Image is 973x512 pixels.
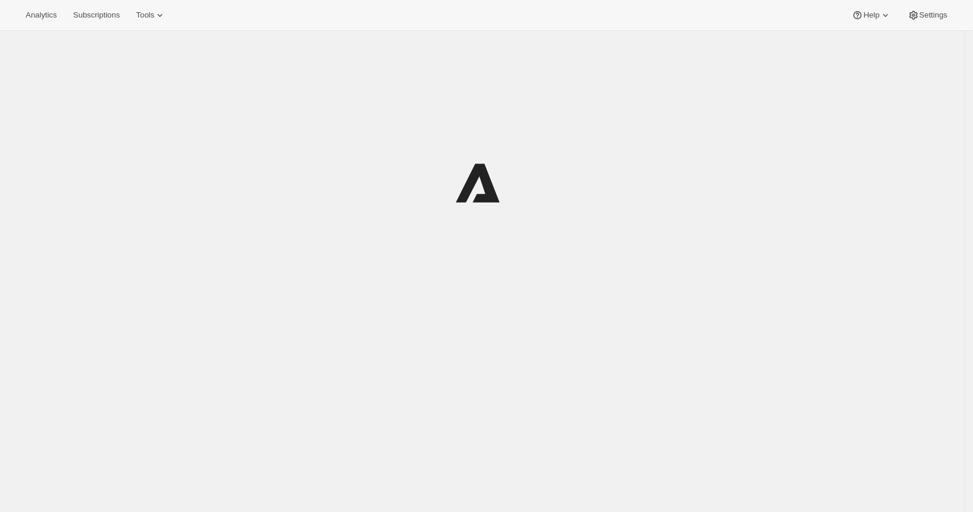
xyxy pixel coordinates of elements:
button: Settings [901,7,954,23]
button: Subscriptions [66,7,127,23]
button: Tools [129,7,173,23]
span: Analytics [26,11,57,20]
span: Settings [919,11,947,20]
span: Subscriptions [73,11,120,20]
span: Tools [136,11,154,20]
span: Help [863,11,879,20]
button: Analytics [19,7,64,23]
button: Help [845,7,898,23]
